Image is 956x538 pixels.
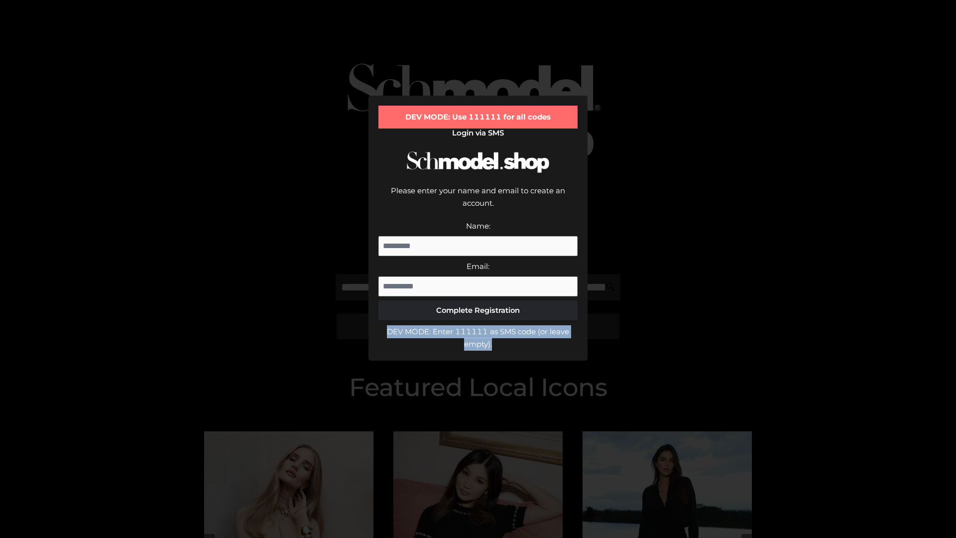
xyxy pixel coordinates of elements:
label: Name: [466,221,490,231]
button: Complete Registration [378,300,578,320]
div: DEV MODE: Enter 111111 as SMS code (or leave empty). [378,325,578,351]
label: Email: [467,262,489,271]
h2: Login via SMS [378,129,578,137]
div: Please enter your name and email to create an account. [378,184,578,220]
img: Schmodel Logo [403,142,553,182]
div: DEV MODE: Use 111111 for all codes [378,106,578,129]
